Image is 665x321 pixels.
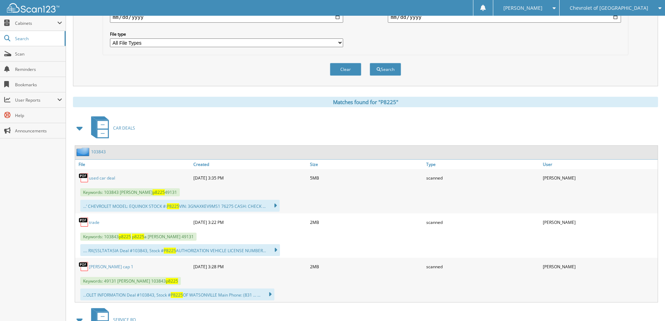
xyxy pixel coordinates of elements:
[79,261,89,272] img: PDF.png
[424,160,541,169] a: Type
[15,51,62,57] span: Scan
[87,114,135,142] a: CAR DEALS
[80,233,197,241] span: Keywords: 103843 a [PERSON_NAME] 49131
[370,63,401,76] button: Search
[424,171,541,185] div: scanned
[166,278,178,284] span: p8225
[89,175,115,181] a: used car deal
[424,260,541,273] div: scanned
[541,260,658,273] div: [PERSON_NAME]
[119,234,131,240] span: p8225
[541,215,658,229] div: [PERSON_NAME]
[308,215,425,229] div: 2MB
[79,173,89,183] img: PDF.png
[630,287,665,321] iframe: Chat Widget
[15,36,61,42] span: Search
[330,63,361,76] button: Clear
[541,171,658,185] div: [PERSON_NAME]
[76,147,91,156] img: folder2.png
[110,31,343,37] label: File type
[171,292,183,298] span: P8225
[7,3,59,13] img: scan123-logo-white.svg
[89,219,99,225] a: trade
[167,203,179,209] span: P8225
[15,20,57,26] span: Cabinets
[110,12,343,23] input: start
[192,171,308,185] div: [DATE] 3:35 PM
[308,171,425,185] div: 5MB
[73,97,658,107] div: Matches found for "P8225"
[80,200,280,212] div: ...’ CHEVROLET MODEL: EQUINOX STOCK #: VIN: 3GNAXKEV9MS1 76275 CASH: CHECK ...
[164,248,176,254] span: P8225
[91,149,106,155] a: 103843
[192,160,308,169] a: Created
[15,97,57,103] span: User Reports
[308,160,425,169] a: Size
[153,189,165,195] span: p8225
[308,260,425,273] div: 2MB
[570,6,648,10] span: Chevrolet of [GEOGRAPHIC_DATA]
[15,128,62,134] span: Announcements
[424,215,541,229] div: scanned
[80,277,181,285] span: Keywords: 49131 [PERSON_NAME] 103843
[132,234,144,240] span: p8225
[75,160,192,169] a: File
[80,244,280,256] div: .... RX{SSLTATASIA Deal #103843, Stock # AUTHORIZATION VEHICLE LICENSE NUMBER...
[192,260,308,273] div: [DATE] 3:28 PM
[192,215,308,229] div: [DATE] 3:22 PM
[79,217,89,227] img: PDF.png
[388,12,621,23] input: end
[113,125,135,131] span: CAR DEALS
[15,66,62,72] span: Reminders
[80,289,274,300] div: ...OLET INFORMATION Deal #103843, Stock # OF WATSONVILLE Main Phone: (831 ... ...
[15,112,62,118] span: Help
[503,6,542,10] span: [PERSON_NAME]
[89,264,133,270] a: [PERSON_NAME] cap 1
[15,82,62,88] span: Bookmarks
[80,188,180,196] span: Keywords: 103843 [PERSON_NAME] 49131
[541,160,658,169] a: User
